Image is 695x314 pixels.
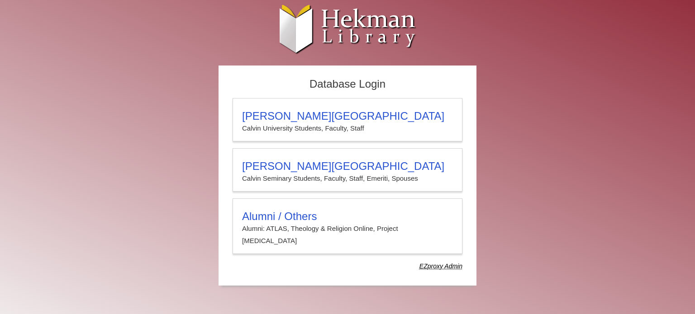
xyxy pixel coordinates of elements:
summary: Alumni / OthersAlumni: ATLAS, Theology & Religion Online, Project [MEDICAL_DATA] [242,210,453,247]
p: Alumni: ATLAS, Theology & Religion Online, Project [MEDICAL_DATA] [242,223,453,247]
h3: [PERSON_NAME][GEOGRAPHIC_DATA] [242,110,453,122]
a: [PERSON_NAME][GEOGRAPHIC_DATA]Calvin Seminary Students, Faculty, Staff, Emeriti, Spouses [233,148,462,192]
h3: [PERSON_NAME][GEOGRAPHIC_DATA] [242,160,453,173]
a: [PERSON_NAME][GEOGRAPHIC_DATA]Calvin University Students, Faculty, Staff [233,98,462,141]
h3: Alumni / Others [242,210,453,223]
p: Calvin University Students, Faculty, Staff [242,122,453,134]
p: Calvin Seminary Students, Faculty, Staff, Emeriti, Spouses [242,173,453,184]
dfn: Use Alumni login [419,262,462,270]
h2: Database Login [228,75,467,94]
